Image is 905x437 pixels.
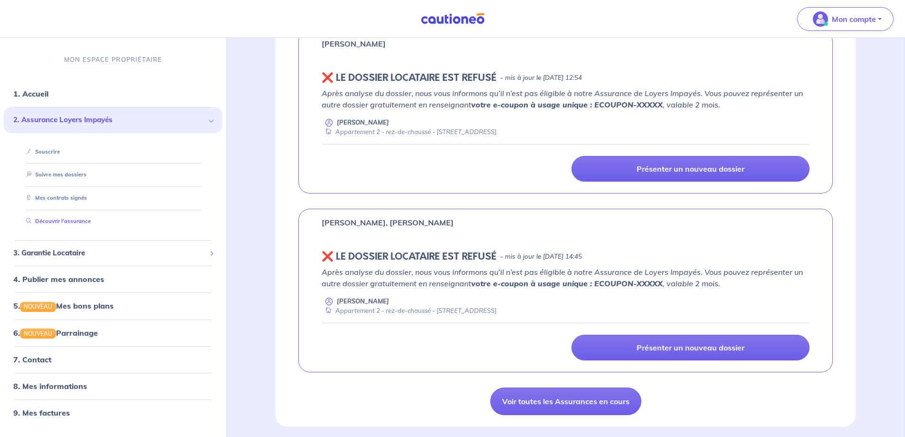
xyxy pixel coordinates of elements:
a: Découvrir l'assurance [22,218,91,224]
h5: ❌️️ LE DOSSIER LOCATAIRE EST REFUSÉ [322,251,496,262]
p: Après analyse du dossier, nous vous informons qu’il n’est pas éligible à notre Assurance de Loyer... [322,266,810,289]
p: [PERSON_NAME] [322,38,386,49]
div: 2. Assurance Loyers Impayés [4,107,222,133]
h5: ❌️️ LE DOSSIER LOCATAIRE EST REFUSÉ [322,72,496,84]
button: illu_account_valid_menu.svgMon compte [797,7,894,31]
p: [PERSON_NAME], [PERSON_NAME] [322,217,454,228]
div: 9. Mes factures [4,403,222,422]
div: Suivre mes dossiers [15,167,211,183]
div: 8. Mes informations [4,377,222,396]
span: 2. Assurance Loyers Impayés [13,115,206,126]
div: 7. Contact [4,350,222,369]
p: Présenter un nouveau dossier [637,164,744,174]
a: 4. Publier mes annonces [13,274,104,284]
a: 9. Mes factures [13,408,70,418]
div: Appartement 2 - rez-de-chaussé - [STREET_ADDRESS] [322,306,496,315]
a: 7. Contact [13,355,51,364]
div: 6.NOUVEAUParrainage [4,323,222,342]
a: 5.NOUVEAUMes bons plans [13,301,114,311]
strong: votre e-coupon à usage unique : ECOUPON-XXXXX [471,100,663,109]
div: 4. Publier mes annonces [4,270,222,289]
div: state: REJECTED, Context: NEW,MAYBE-CERTIFICATE,RELATIONSHIP,LESSOR-DOCUMENTS [322,251,810,262]
p: Après analyse du dossier, nous vous informons qu’il n’est pas éligible à notre Assurance de Loyer... [322,87,810,110]
p: MON ESPACE PROPRIÉTAIRE [64,55,162,64]
div: Souscrire [15,144,211,160]
div: Appartement 2 - rez-de-chaussé - [STREET_ADDRESS] [322,127,496,136]
a: Souscrire [22,148,60,155]
a: 8. Mes informations [13,381,87,391]
div: 1. Accueil [4,84,222,103]
div: Mes contrats signés [15,190,211,206]
a: 1. Accueil [13,89,48,98]
p: [PERSON_NAME] [337,297,389,306]
div: Découvrir l'assurance [15,214,211,229]
a: 6.NOUVEAUParrainage [13,328,98,337]
a: Mes contrats signés [22,194,87,201]
div: 5.NOUVEAUMes bons plans [4,296,222,315]
p: [PERSON_NAME] [337,118,389,127]
a: Suivre mes dossiers [22,171,86,178]
strong: votre e-coupon à usage unique : ECOUPON-XXXXX [471,279,663,288]
p: - mis à jour le [DATE] 14:45 [500,252,582,262]
p: Mon compte [832,13,876,25]
a: Présenter un nouveau dossier [572,335,810,360]
a: Présenter un nouveau dossier [572,156,810,182]
span: 3. Garantie Locataire [13,248,206,259]
a: Voir toutes les Assurances en cours [490,388,641,415]
div: state: REJECTED, Context: NEW,MAYBE-CERTIFICATE,ALONE,LESSOR-DOCUMENTS [322,72,810,84]
img: illu_account_valid_menu.svg [813,11,828,27]
p: - mis à jour le [DATE] 12:54 [500,73,582,83]
div: 3. Garantie Locataire [4,244,222,262]
p: Présenter un nouveau dossier [637,343,744,352]
img: Cautioneo [417,13,488,25]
